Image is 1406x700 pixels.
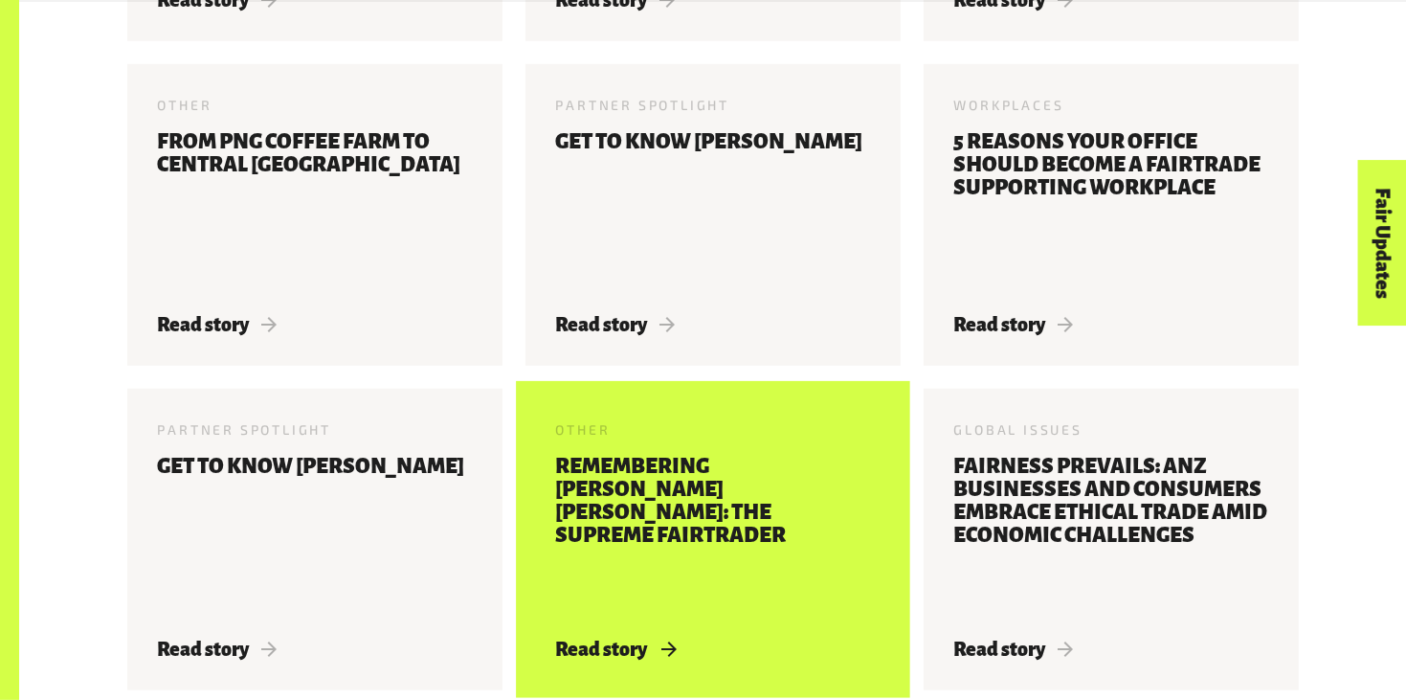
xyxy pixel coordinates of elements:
span: Read story [954,639,1074,660]
h3: Get to know [PERSON_NAME] [556,130,863,291]
a: Partner Spotlight Get to know [PERSON_NAME] Read story [127,389,502,690]
span: Read story [954,314,1074,335]
h3: Remembering [PERSON_NAME] [PERSON_NAME]: The Supreme Fairtrader [556,455,870,616]
h3: From PNG coffee farm to central [GEOGRAPHIC_DATA] [158,130,472,291]
a: Other From PNG coffee farm to central [GEOGRAPHIC_DATA] Read story [127,64,502,366]
h3: Fairness Prevails: ANZ Businesses and Consumers Embrace Ethical Trade Amid Economic Challenges [954,455,1268,616]
span: Other [158,97,212,113]
h3: Get to know [PERSON_NAME] [158,455,465,616]
a: Other Remembering [PERSON_NAME] [PERSON_NAME]: The Supreme Fairtrader Read story [525,389,901,690]
span: Other [556,421,611,438]
span: Workplaces [954,97,1064,113]
span: Global Issues [954,421,1082,438]
h3: 5 reasons your office should become a Fairtrade Supporting Workplace [954,130,1268,291]
span: Read story [556,639,676,660]
span: Read story [556,314,676,335]
span: Read story [158,639,278,660]
a: Workplaces 5 reasons your office should become a Fairtrade Supporting Workplace Read story [924,64,1299,366]
span: Read story [158,314,278,335]
a: Partner Spotlight Get to know [PERSON_NAME] Read story [525,64,901,366]
span: Partner Spotlight [158,421,332,438]
a: Global Issues Fairness Prevails: ANZ Businesses and Consumers Embrace Ethical Trade Amid Economic... [924,389,1299,690]
span: Partner Spotlight [556,97,730,113]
